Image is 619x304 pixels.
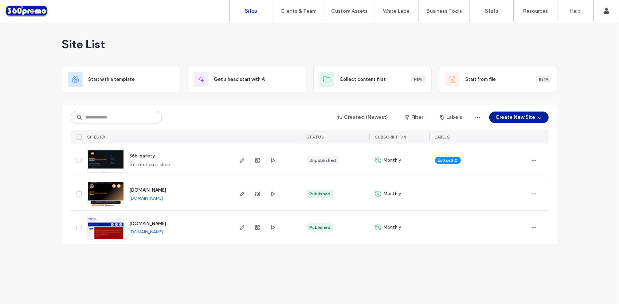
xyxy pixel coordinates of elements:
label: Business Tools [427,8,462,14]
span: Start from file [466,76,496,83]
label: Clients & Team [281,8,317,14]
a: 365-safety [130,153,155,159]
div: Unpublished [310,157,336,164]
label: Custom Assets [332,8,368,14]
span: Monthly [384,190,401,198]
label: White Label [383,8,411,14]
span: Help [16,5,31,12]
a: [DOMAIN_NAME] [130,187,166,193]
span: Collect content first [340,76,386,83]
button: Created (Newest) [331,112,395,123]
span: Start with a template [89,76,135,83]
span: SUBSCRIPTION [375,135,406,140]
label: Resources [523,8,548,14]
div: Beta [536,76,551,83]
span: Monthly [384,224,401,231]
div: Published [310,224,331,231]
span: STATUS [307,135,324,140]
label: Sites [245,8,258,14]
button: Filter [398,112,431,123]
label: Help [570,8,581,14]
span: SITES (3) [87,135,106,140]
span: Site not published [130,161,171,168]
span: Get a head start with AI [214,76,266,83]
div: Get a head start with AI [188,66,306,93]
div: Start from fileBeta [439,66,557,93]
label: Stats [485,8,498,14]
a: [DOMAIN_NAME] [130,195,163,201]
span: Editor 2.0 [438,157,458,164]
button: Create New Site [489,112,549,123]
div: Published [310,191,331,197]
span: Site List [62,37,105,51]
button: Labels [434,112,469,123]
a: [DOMAIN_NAME] [130,229,163,234]
span: LABELS [435,135,450,140]
span: Monthly [384,157,401,164]
div: Collect content firstNew [313,66,432,93]
div: New [411,76,426,83]
div: Start with a template [62,66,180,93]
a: [DOMAIN_NAME] [130,221,166,226]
